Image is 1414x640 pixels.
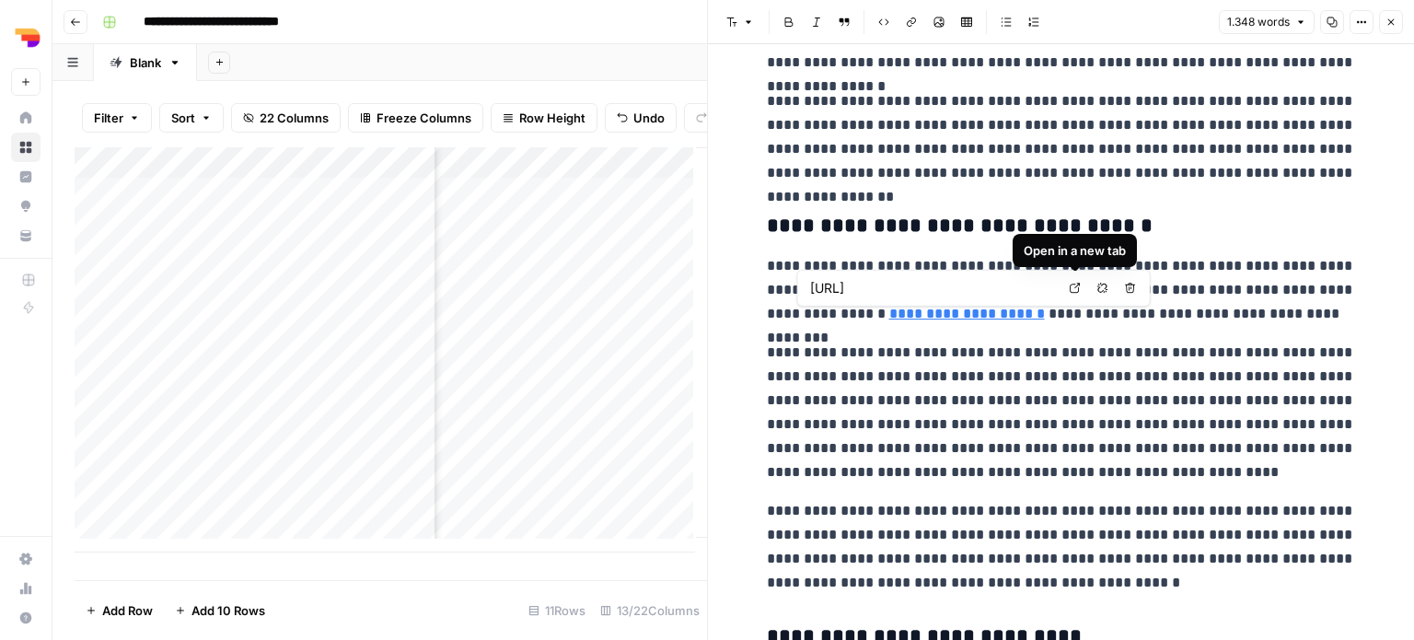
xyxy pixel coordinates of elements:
button: Filter [82,103,152,133]
span: Undo [633,109,665,127]
a: Browse [11,133,41,162]
a: Insights [11,162,41,192]
span: Row Height [519,109,585,127]
button: Undo [605,103,677,133]
button: Freeze Columns [348,103,483,133]
span: 1.348 words [1227,14,1290,30]
a: Your Data [11,221,41,250]
span: Add Row [102,601,153,620]
a: Blank [94,44,197,81]
button: 22 Columns [231,103,341,133]
div: 13/22 Columns [593,596,707,625]
button: Add Row [75,596,164,625]
button: 1.348 words [1219,10,1315,34]
a: Settings [11,544,41,574]
img: Depends Logo [11,21,44,54]
button: Help + Support [11,603,41,633]
button: Row Height [491,103,597,133]
span: Sort [171,109,195,127]
button: Sort [159,103,224,133]
a: Home [11,103,41,133]
button: Add 10 Rows [164,596,276,625]
a: Opportunities [11,192,41,221]
a: Usage [11,574,41,603]
span: Add 10 Rows [191,601,265,620]
div: Blank [130,53,161,72]
button: Workspace: Depends [11,15,41,61]
span: 22 Columns [260,109,329,127]
div: 11 Rows [521,596,593,625]
span: Filter [94,109,123,127]
span: Freeze Columns [377,109,471,127]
